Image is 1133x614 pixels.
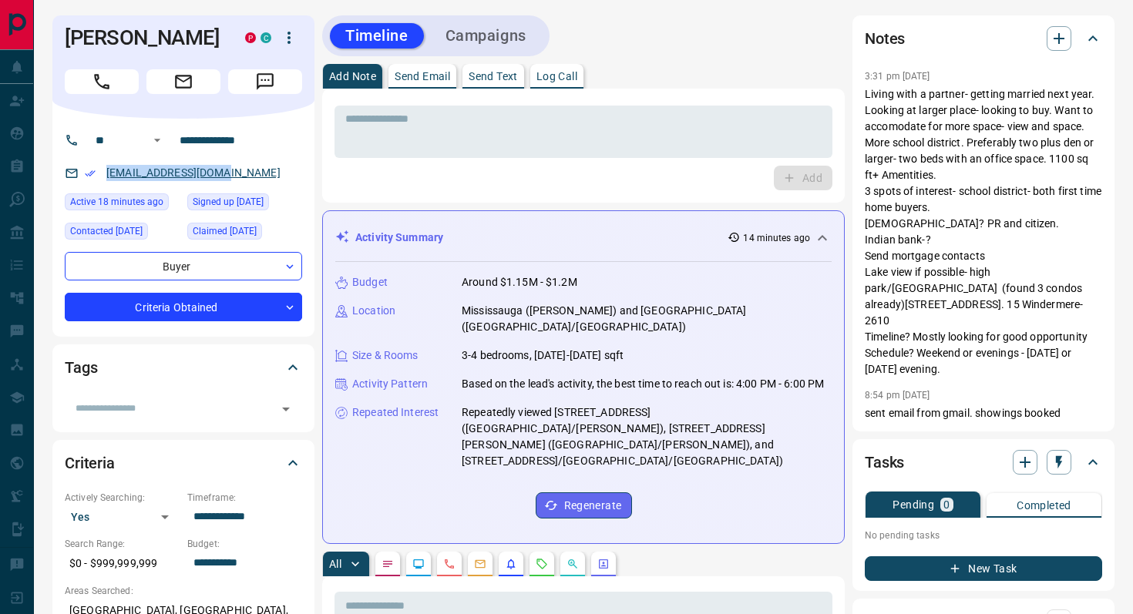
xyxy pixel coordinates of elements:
div: Activity Summary14 minutes ago [335,223,832,252]
p: Log Call [536,71,577,82]
p: Send Email [395,71,450,82]
div: Tasks [865,444,1102,481]
h2: Notes [865,26,905,51]
div: Criteria Obtained [65,293,302,321]
svg: Lead Browsing Activity [412,558,425,570]
p: No pending tasks [865,524,1102,547]
div: Notes [865,20,1102,57]
h2: Tasks [865,450,904,475]
p: $0 - $999,999,999 [65,551,180,576]
p: Based on the lead's activity, the best time to reach out is: 4:00 PM - 6:00 PM [462,376,824,392]
svg: Requests [536,558,548,570]
p: Size & Rooms [352,347,419,364]
button: Regenerate [536,492,632,518]
p: Pending [893,499,934,510]
svg: Notes [382,558,394,570]
p: Location [352,303,395,319]
button: Open [275,398,297,420]
p: sent email from gmail. showings booked [865,405,1102,421]
p: Add Note [329,71,376,82]
p: 3-4 bedrooms, [DATE]-[DATE] sqft [462,347,624,364]
span: Contacted [DATE] [70,223,143,239]
div: condos.ca [261,32,271,43]
p: Living with a partner- getting married next year. Looking at larger place- looking to buy. Want t... [865,86,1102,377]
div: Buyer [65,252,302,280]
div: property.ca [245,32,256,43]
span: Signed up [DATE] [193,194,264,210]
p: Actively Searching: [65,491,180,505]
h1: [PERSON_NAME] [65,25,222,50]
p: Around $1.15M - $1.2M [462,274,577,290]
span: Claimed [DATE] [193,223,257,239]
span: Email [146,69,220,94]
button: Timeline [330,23,424,49]
div: Thu Oct 02 2025 [187,223,302,244]
div: Tue Oct 14 2025 [65,193,180,215]
svg: Listing Alerts [505,558,517,570]
p: Repeatedly viewed [STREET_ADDRESS] ([GEOGRAPHIC_DATA]/[PERSON_NAME]), [STREET_ADDRESS][PERSON_NAM... [462,404,832,469]
svg: Agent Actions [597,558,610,570]
p: Budget: [187,537,302,551]
p: All [329,559,341,569]
div: Tags [65,349,302,386]
p: Areas Searched: [65,584,302,598]
svg: Emails [474,558,486,570]
p: 0 [943,499,950,510]
div: Wed Nov 08 2023 [65,223,180,244]
svg: Calls [443,558,456,570]
p: Search Range: [65,537,180,551]
p: 3:31 pm [DATE] [865,71,930,82]
p: Completed [1017,500,1071,511]
div: Criteria [65,445,302,481]
p: Budget [352,274,388,290]
p: 14 minutes ago [743,231,810,245]
p: Send Text [469,71,518,82]
div: Tue Nov 07 2023 [187,193,302,215]
div: Yes [65,505,180,529]
p: Activity Summary [355,230,443,246]
p: Mississauga ([PERSON_NAME]) and [GEOGRAPHIC_DATA] ([GEOGRAPHIC_DATA]/[GEOGRAPHIC_DATA]) [462,303,832,335]
button: Open [148,131,166,149]
button: New Task [865,556,1102,581]
p: Activity Pattern [352,376,428,392]
p: Repeated Interest [352,404,439,421]
svg: Opportunities [566,558,579,570]
p: 8:54 pm [DATE] [865,390,930,401]
a: [EMAIL_ADDRESS][DOMAIN_NAME] [106,166,281,179]
h2: Criteria [65,451,115,475]
span: Message [228,69,302,94]
svg: Email Verified [85,168,96,179]
button: Campaigns [430,23,542,49]
span: Active 18 minutes ago [70,194,163,210]
h2: Tags [65,355,97,380]
p: Timeframe: [187,491,302,505]
span: Call [65,69,139,94]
